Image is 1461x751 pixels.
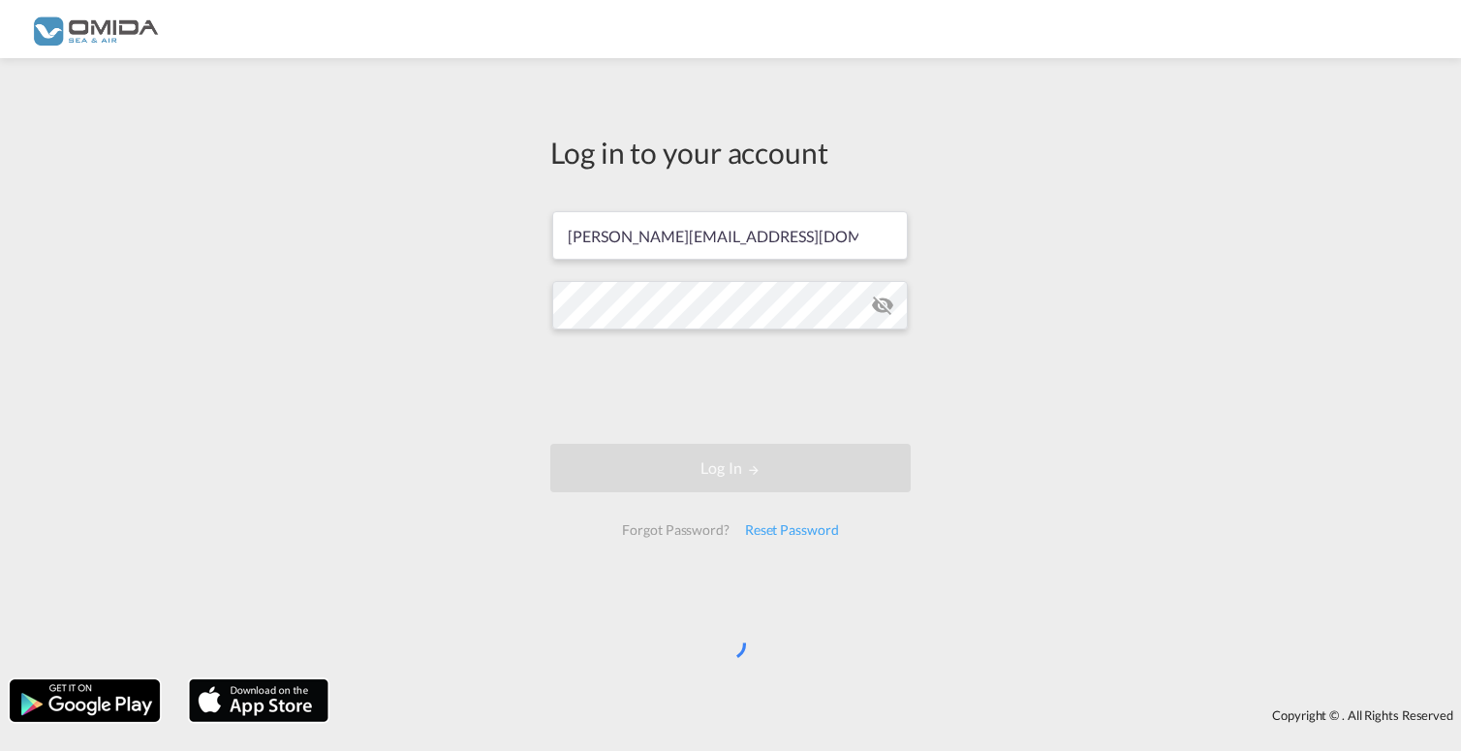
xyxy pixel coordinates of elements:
div: Forgot Password? [614,513,736,548]
md-icon: icon-eye-off [871,294,894,317]
iframe: reCAPTCHA [583,349,878,424]
img: google.png [8,677,162,724]
div: Reset Password [737,513,847,548]
div: Copyright © . All Rights Reserved [338,699,1461,732]
div: Log in to your account [550,132,911,172]
button: LOGIN [550,444,911,492]
img: 459c566038e111ed959c4fc4f0a4b274.png [29,8,160,51]
input: Enter email/phone number [552,211,908,260]
img: apple.png [187,677,330,724]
